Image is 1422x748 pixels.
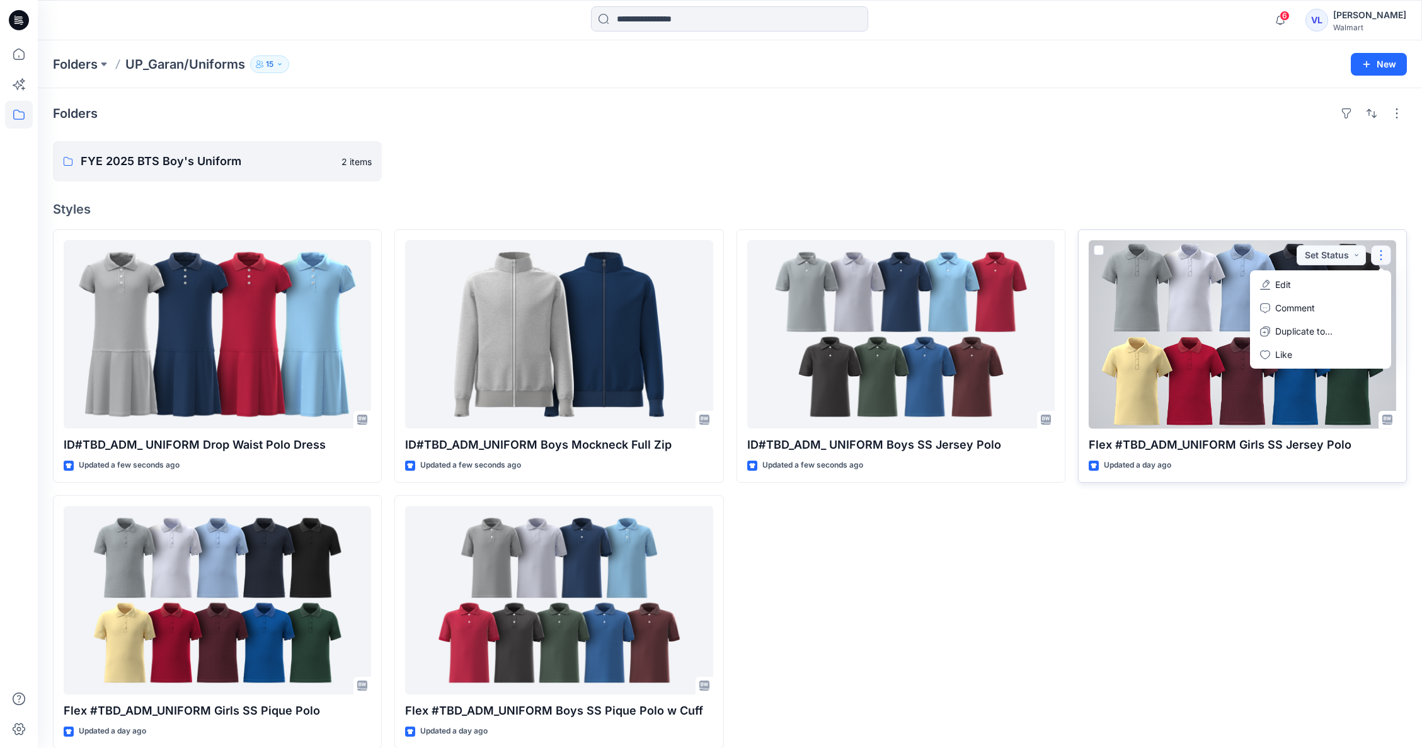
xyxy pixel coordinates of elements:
[64,506,371,694] a: Flex #TBD_ADM_UNIFORM Girls SS Pique Polo
[266,57,273,71] p: 15
[1305,9,1328,32] div: VL
[747,436,1055,454] p: ID#TBD_ADM_ UNIFORM Boys SS Jersey Polo
[405,506,713,694] a: Flex #TBD_ADM_UNIFORM Boys SS Pique Polo w Cuff
[1275,301,1315,314] p: Comment
[79,459,180,472] p: Updated a few seconds ago
[64,436,371,454] p: ID#TBD_ADM_ UNIFORM Drop Waist Polo Dress
[53,141,382,181] a: FYE 2025 BTS Boy's Uniform2 items
[53,202,1407,217] h4: Styles
[1280,11,1290,21] span: 6
[1089,436,1396,454] p: Flex #TBD_ADM_UNIFORM Girls SS Jersey Polo
[747,240,1055,429] a: ID#TBD_ADM_ UNIFORM Boys SS Jersey Polo
[420,459,521,472] p: Updated a few seconds ago
[64,702,371,720] p: Flex #TBD_ADM_UNIFORM Girls SS Pique Polo
[341,155,372,168] p: 2 items
[1089,240,1396,429] a: Flex #TBD_ADM_UNIFORM Girls SS Jersey Polo
[762,459,863,472] p: Updated a few seconds ago
[1275,348,1292,361] p: Like
[405,702,713,720] p: Flex #TBD_ADM_UNIFORM Boys SS Pique Polo w Cuff
[53,106,98,121] h4: Folders
[53,55,98,73] a: Folders
[1253,273,1389,296] a: Edit
[81,152,334,170] p: FYE 2025 BTS Boy's Uniform
[1104,459,1171,472] p: Updated a day ago
[64,240,371,429] a: ID#TBD_ADM_ UNIFORM Drop Waist Polo Dress
[1333,23,1406,32] div: Walmart
[1333,8,1406,23] div: [PERSON_NAME]
[405,436,713,454] p: ID#TBD_ADM_UNIFORM Boys Mockneck Full Zip
[125,55,245,73] p: UP_Garan/Uniforms
[1351,53,1407,76] button: New
[79,725,146,738] p: Updated a day ago
[420,725,488,738] p: Updated a day ago
[1275,278,1291,291] p: Edit
[405,240,713,429] a: ID#TBD_ADM_UNIFORM Boys Mockneck Full Zip
[1275,325,1333,338] p: Duplicate to...
[250,55,289,73] button: 15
